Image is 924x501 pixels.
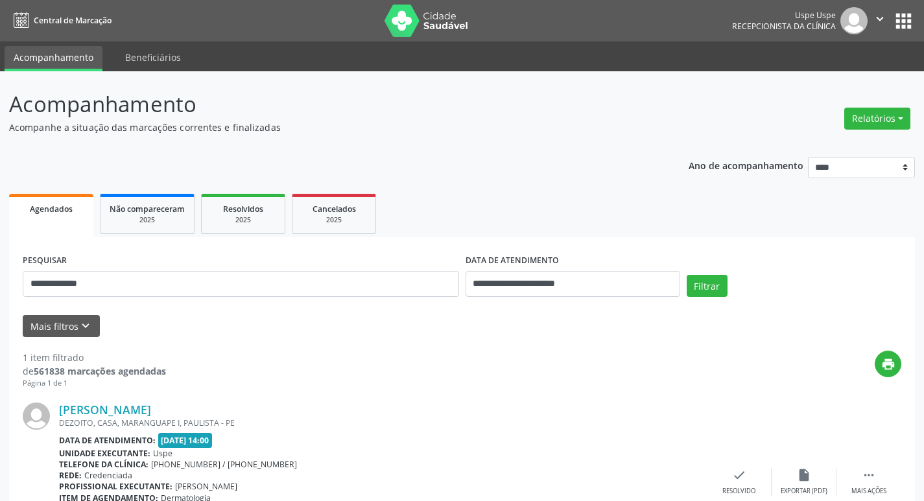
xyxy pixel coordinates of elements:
span: Central de Marcação [34,15,112,26]
span: Resolvidos [223,204,263,215]
button: apps [892,10,915,32]
span: Credenciada [84,470,132,481]
b: Telefone da clínica: [59,459,148,470]
i: keyboard_arrow_down [78,319,93,333]
i: check [732,468,746,482]
span: Agendados [30,204,73,215]
span: Uspe [153,448,172,459]
b: Data de atendimento: [59,435,156,446]
img: img [840,7,868,34]
span: [PHONE_NUMBER] / [PHONE_NUMBER] [151,459,297,470]
div: 1 item filtrado [23,351,166,364]
div: Uspe Uspe [732,10,836,21]
div: Exportar (PDF) [781,487,827,496]
button: Filtrar [687,275,728,297]
button: Mais filtroskeyboard_arrow_down [23,315,100,338]
span: [DATE] 14:00 [158,433,213,448]
a: [PERSON_NAME] [59,402,151,417]
b: Rede: [59,470,82,481]
div: de [23,364,166,378]
span: Cancelados [313,204,356,215]
i: insert_drive_file [797,468,811,482]
span: Não compareceram [110,204,185,215]
div: DEZOITO, CASA, MARANGUAPE I, PAULISTA - PE [59,417,707,428]
strong: 561838 marcações agendadas [34,365,166,377]
div: 2025 [302,215,366,225]
i: print [881,357,895,371]
div: Mais ações [851,487,886,496]
i:  [873,12,887,26]
div: 2025 [211,215,276,225]
div: Página 1 de 1 [23,378,166,389]
label: DATA DE ATENDIMENTO [466,251,559,271]
p: Ano de acompanhamento [689,157,803,173]
p: Acompanhe a situação das marcações correntes e finalizadas [9,121,643,134]
button: Relatórios [844,108,910,130]
i:  [862,468,876,482]
b: Profissional executante: [59,481,172,492]
label: PESQUISAR [23,251,67,271]
p: Acompanhamento [9,88,643,121]
div: Resolvido [722,487,755,496]
button:  [868,7,892,34]
a: Acompanhamento [5,46,102,71]
button: print [875,351,901,377]
span: Recepcionista da clínica [732,21,836,32]
a: Central de Marcação [9,10,112,31]
div: 2025 [110,215,185,225]
img: img [23,402,50,430]
a: Beneficiários [116,46,190,69]
span: [PERSON_NAME] [175,481,237,492]
b: Unidade executante: [59,448,150,459]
